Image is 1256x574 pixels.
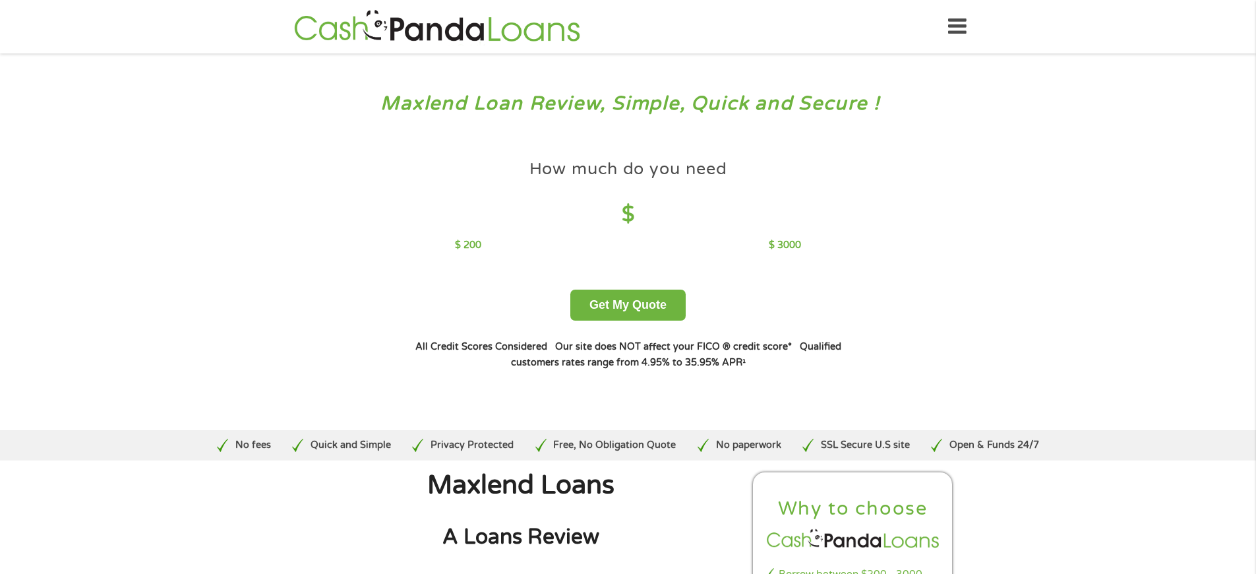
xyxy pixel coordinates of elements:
[38,92,1218,116] h3: Maxlend Loan Review, Simple, Quick and Secure !
[427,470,614,501] span: Maxlend Loans
[311,438,391,453] p: Quick and Simple
[431,438,514,453] p: Privacy Protected
[302,524,740,551] h2: A Loans Review
[555,341,792,352] strong: Our site does NOT affect your FICO ® credit score*
[553,438,676,453] p: Free, No Obligation Quote
[415,341,547,352] strong: All Credit Scores Considered
[764,497,942,521] h2: Why to choose
[529,158,727,180] h4: How much do you need
[290,8,584,46] img: GetLoanNow Logo
[570,290,686,321] button: Get My Quote
[949,438,1039,453] p: Open & Funds 24/7
[235,438,271,453] p: No fees
[455,201,801,228] h4: $
[821,438,910,453] p: SSL Secure U.S site
[716,438,781,453] p: No paperwork
[455,238,481,253] p: $ 200
[769,238,801,253] p: $ 3000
